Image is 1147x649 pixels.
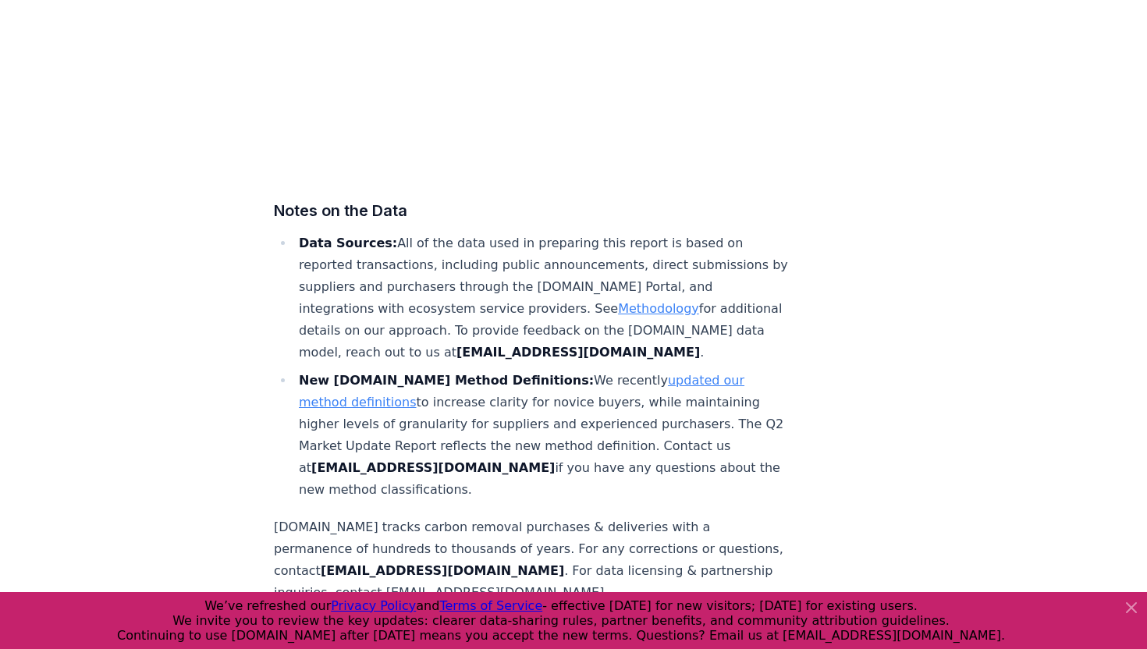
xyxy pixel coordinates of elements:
a: Methodology [618,301,699,316]
strong: [EMAIL_ADDRESS][DOMAIN_NAME] [321,563,564,578]
iframe: Split Bars [274,10,790,173]
strong: Data Sources: [299,236,397,250]
li: All of the data used in preparing this report is based on reported transactions, including public... [294,232,790,364]
strong: [EMAIL_ADDRESS][DOMAIN_NAME] [311,460,555,475]
li: We recently to increase clarity for novice buyers, while maintaining higher levels of granularity... [294,370,790,501]
h3: Notes on the Data [274,198,790,223]
strong: New [DOMAIN_NAME] Method Definitions: [299,373,594,388]
p: [DOMAIN_NAME] tracks carbon removal purchases & deliveries with a permanence of hundreds to thous... [274,516,790,604]
a: updated our method definitions [299,373,744,410]
strong: [EMAIL_ADDRESS][DOMAIN_NAME] [456,345,700,360]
